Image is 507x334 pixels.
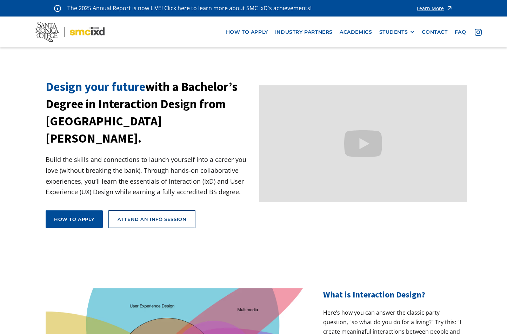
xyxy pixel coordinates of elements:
[418,26,451,39] a: contact
[336,26,375,39] a: Academics
[46,79,145,94] span: Design your future
[118,216,186,222] div: Attend an Info Session
[272,26,336,39] a: industry partners
[46,154,254,197] p: Build the skills and connections to launch yourself into a career you love (without breaking the ...
[46,78,254,147] h1: with a Bachelor’s Degree in Interaction Design from [GEOGRAPHIC_DATA][PERSON_NAME].
[222,26,272,39] a: how to apply
[35,22,105,42] img: Santa Monica College - SMC IxD logo
[54,216,94,222] div: How to apply
[417,4,453,13] a: Learn More
[417,6,444,11] div: Learn More
[259,85,467,202] iframe: Design your future with a Bachelor's Degree in Interaction Design from Santa Monica College
[379,29,415,35] div: STUDENTS
[451,26,470,39] a: faq
[46,210,103,228] a: How to apply
[446,4,453,13] img: icon - arrow - alert
[379,29,408,35] div: STUDENTS
[475,29,482,36] img: icon - instagram
[67,4,312,13] p: The 2025 Annual Report is now LIVE! Click here to learn more about SMC IxD's achievements!
[54,5,61,12] img: icon - information - alert
[108,210,195,228] a: Attend an Info Session
[323,288,461,301] h2: What is Interaction Design?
